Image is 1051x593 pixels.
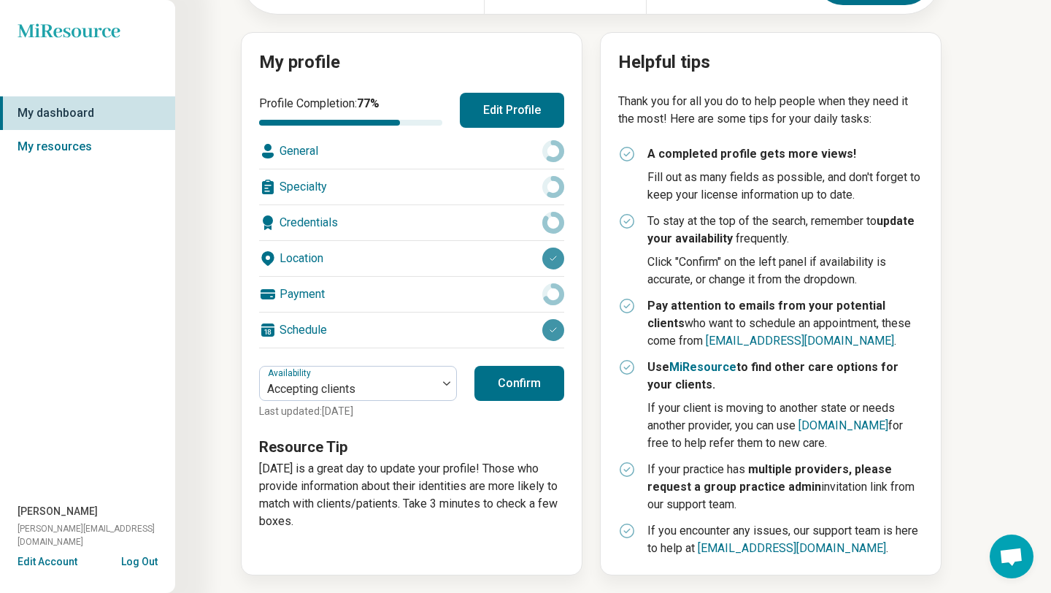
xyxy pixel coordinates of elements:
span: [PERSON_NAME] [18,504,98,519]
div: Schedule [259,313,564,348]
a: [EMAIL_ADDRESS][DOMAIN_NAME] [698,541,886,555]
div: Credentials [259,205,564,240]
strong: Pay attention to emails from your potential clients [647,299,885,330]
p: [DATE] is a great day to update your profile! Those who provide information about their identitie... [259,460,564,530]
span: 77 % [357,96,380,110]
p: If your practice has invitation link from our support team. [647,461,923,513]
button: Edit Profile [460,93,564,128]
div: Payment [259,277,564,312]
p: Thank you for all you do to help people when they need it the most! Here are some tips for your d... [618,93,923,128]
div: Open chat [990,535,1033,578]
p: Click "Confirm" on the left panel if availability is accurate, or change it from the dropdown. [647,253,923,288]
p: Fill out as many fields as possible, and don't forget to keep your license information up to date. [647,169,923,204]
div: General [259,134,564,169]
p: Last updated: [DATE] [259,404,457,419]
label: Availability [268,368,314,378]
strong: update your availability [647,214,915,245]
p: If you encounter any issues, our support team is here to help at . [647,522,923,557]
h3: Resource Tip [259,437,564,457]
h2: My profile [259,50,564,75]
h2: Helpful tips [618,50,923,75]
p: who want to schedule an appointment, these come from . [647,297,923,350]
a: [EMAIL_ADDRESS][DOMAIN_NAME] [706,334,894,348]
strong: Use to find other care options for your clients. [647,360,898,391]
span: [PERSON_NAME][EMAIL_ADDRESS][DOMAIN_NAME] [18,522,175,548]
button: Confirm [474,366,564,401]
a: MiResource [669,360,736,374]
button: Log Out [121,554,158,566]
a: [DOMAIN_NAME] [798,418,888,432]
div: Profile Completion: [259,95,442,126]
p: To stay at the top of the search, remember to frequently. [647,213,923,248]
strong: A completed profile gets more views! [647,147,856,161]
button: Edit Account [18,554,77,570]
div: Specialty [259,169,564,204]
div: Location [259,241,564,276]
strong: multiple providers, please request a group practice admin [647,462,892,494]
p: If your client is moving to another state or needs another provider, you can use for free to help... [647,399,923,452]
